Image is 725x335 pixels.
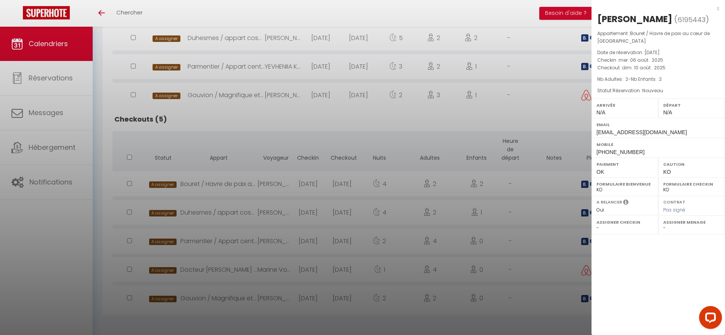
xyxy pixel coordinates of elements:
[597,56,719,64] p: Checkin :
[596,180,653,188] label: Formulaire Bienvenue
[597,75,719,83] p: -
[597,49,719,56] p: Date de réservation :
[663,101,720,109] label: Départ
[596,109,605,115] span: N/A
[597,76,628,82] span: Nb Adultes : 2
[597,13,672,25] div: [PERSON_NAME]
[645,49,660,56] span: [DATE]
[663,199,685,204] label: Contrat
[597,87,719,95] p: Statut Réservation :
[597,64,719,72] p: Checkout :
[596,141,720,148] label: Mobile
[596,169,604,175] span: OK
[597,30,719,45] p: Appartement :
[693,303,725,335] iframe: LiveChat chat widget
[596,121,720,128] label: Email
[596,101,653,109] label: Arrivée
[623,199,629,207] i: Sélectionner OUI si vous souhaiter envoyer les séquences de messages post-checkout
[631,76,662,82] span: Nb Enfants : 2
[596,129,687,135] span: [EMAIL_ADDRESS][DOMAIN_NAME]
[642,87,663,94] span: Nouveau
[622,64,666,71] span: dim. 10 août . 2025
[596,149,645,155] span: [PHONE_NUMBER]
[663,169,671,175] span: KO
[597,30,710,44] span: Bouret / Havre de paix au cœur de [GEOGRAPHIC_DATA]
[663,109,672,115] span: N/A
[663,218,720,226] label: Assigner Menage
[677,15,706,24] span: 6195443
[619,57,663,63] span: mer. 06 août . 2025
[663,207,685,213] span: Pas signé
[592,4,719,13] div: x
[674,14,709,25] span: ( )
[596,218,653,226] label: Assigner Checkin
[663,180,720,188] label: Formulaire Checkin
[596,199,622,205] label: A relancer
[663,160,720,168] label: Caution
[596,160,653,168] label: Paiement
